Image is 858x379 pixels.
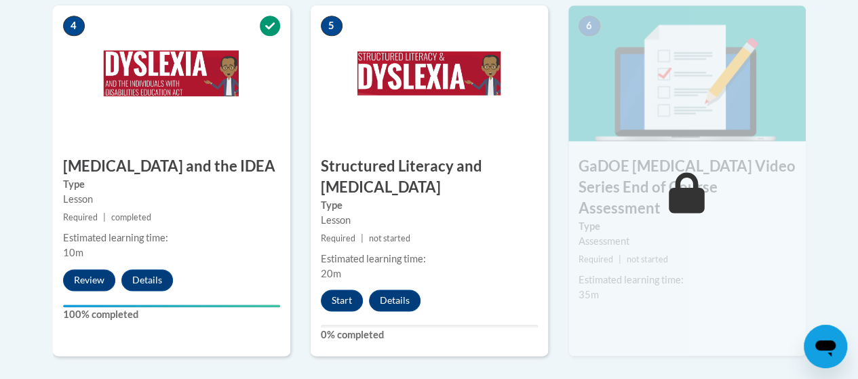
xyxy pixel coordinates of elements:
[369,290,421,311] button: Details
[369,233,410,243] span: not started
[804,325,847,368] iframe: Button to launch messaging window
[579,16,600,36] span: 6
[579,254,613,264] span: Required
[111,212,151,222] span: completed
[63,192,280,207] div: Lesson
[321,327,538,342] label: 0% completed
[321,198,538,213] label: Type
[579,219,796,234] label: Type
[361,233,364,243] span: |
[579,273,796,287] div: Estimated learning time:
[568,156,806,218] h3: GaDOE [MEDICAL_DATA] Video Series End of Course Assessment
[103,212,106,222] span: |
[321,252,538,266] div: Estimated learning time:
[627,254,668,264] span: not started
[63,304,280,307] div: Your progress
[63,307,280,322] label: 100% completed
[53,5,290,141] img: Course Image
[321,268,341,279] span: 20m
[321,213,538,228] div: Lesson
[321,16,343,36] span: 5
[63,16,85,36] span: 4
[63,212,98,222] span: Required
[568,5,806,141] img: Course Image
[53,156,290,177] h3: [MEDICAL_DATA] and the IDEA
[619,254,621,264] span: |
[321,290,363,311] button: Start
[311,5,548,141] img: Course Image
[579,289,599,300] span: 35m
[63,177,280,192] label: Type
[63,269,115,291] button: Review
[579,234,796,249] div: Assessment
[321,233,355,243] span: Required
[121,269,173,291] button: Details
[63,231,280,245] div: Estimated learning time:
[63,247,83,258] span: 10m
[311,156,548,198] h3: Structured Literacy and [MEDICAL_DATA]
